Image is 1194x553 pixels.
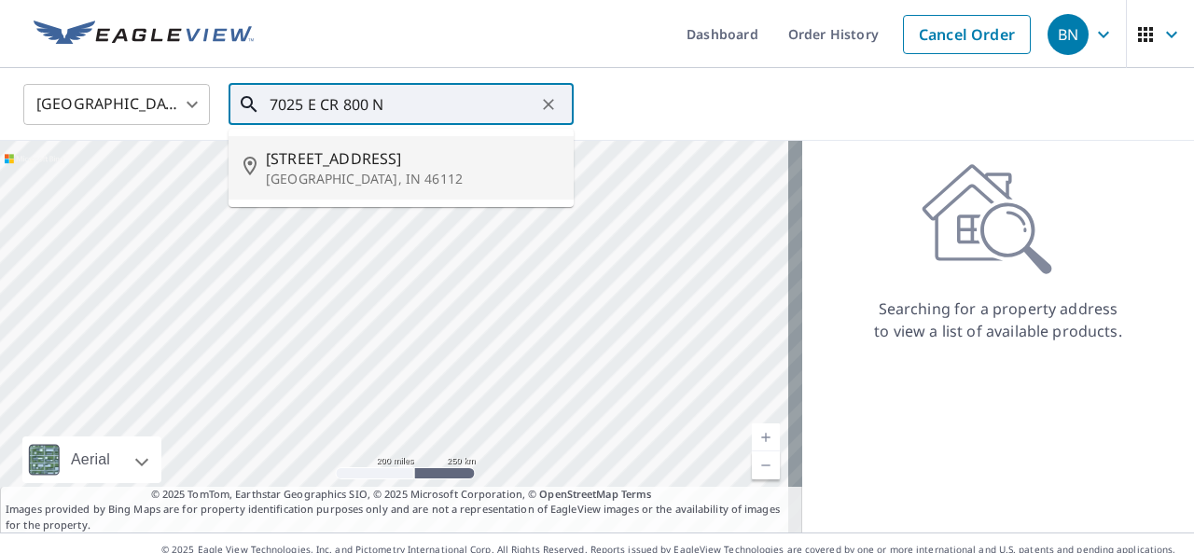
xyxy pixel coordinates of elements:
img: EV Logo [34,21,254,48]
a: Current Level 5, Zoom Out [752,451,780,479]
div: Aerial [22,436,161,483]
div: BN [1048,14,1089,55]
span: [STREET_ADDRESS] [266,147,559,170]
button: Clear [535,91,562,118]
p: Searching for a property address to view a list of available products. [873,297,1123,342]
div: Aerial [65,436,116,483]
a: Current Level 5, Zoom In [752,423,780,451]
a: OpenStreetMap [539,487,618,501]
a: Terms [621,487,652,501]
div: [GEOGRAPHIC_DATA] [23,78,210,131]
input: Search by address or latitude-longitude [270,78,535,131]
a: Cancel Order [903,15,1031,54]
span: © 2025 TomTom, Earthstar Geographics SIO, © 2025 Microsoft Corporation, © [151,487,652,503]
p: [GEOGRAPHIC_DATA], IN 46112 [266,170,559,188]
